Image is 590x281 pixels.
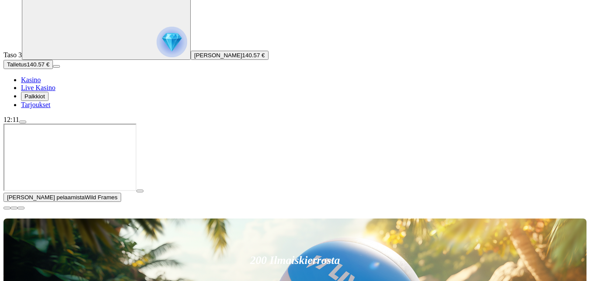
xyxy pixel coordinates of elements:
[3,76,587,109] nav: Main menu
[24,93,45,100] span: Palkkiot
[10,207,17,209] button: chevron-down icon
[242,52,265,59] span: 140.57 €
[21,92,49,101] button: Palkkiot
[53,65,60,68] button: menu
[3,116,19,123] span: 12:11
[7,61,27,68] span: Talletus
[7,194,85,201] span: [PERSON_NAME] pelaamista
[21,84,56,91] a: Live Kasino
[3,193,121,202] button: [PERSON_NAME] pelaamistaWild Frames
[19,121,26,123] button: menu
[3,51,22,59] span: Taso 3
[3,60,53,69] button: Talletusplus icon140.57 €
[136,190,143,192] button: play icon
[191,51,269,60] button: [PERSON_NAME]140.57 €
[3,124,136,191] iframe: Wild Frames
[3,207,10,209] button: close icon
[17,207,24,209] button: fullscreen icon
[21,101,50,108] a: Tarjoukset
[194,52,242,59] span: [PERSON_NAME]
[27,61,49,68] span: 140.57 €
[85,194,118,201] span: Wild Frames
[21,76,41,83] a: Kasino
[157,27,187,57] img: reward progress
